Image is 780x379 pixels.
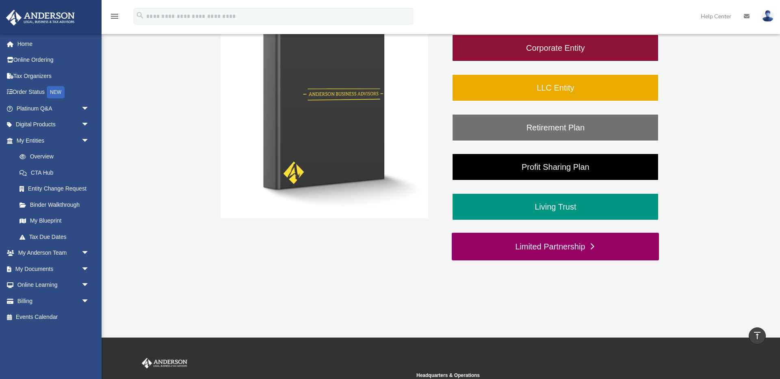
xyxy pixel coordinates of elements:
i: search [136,11,145,20]
a: Living Trust [452,193,659,221]
span: arrow_drop_down [81,117,97,133]
img: Anderson Advisors Platinum Portal [4,10,77,26]
a: Digital Productsarrow_drop_down [6,117,102,133]
span: arrow_drop_down [81,132,97,149]
a: Retirement Plan [452,114,659,141]
a: My Documentsarrow_drop_down [6,261,102,277]
a: My Entitiesarrow_drop_down [6,132,102,149]
a: My Anderson Teamarrow_drop_down [6,245,102,261]
a: Order StatusNEW [6,84,102,101]
a: LLC Entity [452,74,659,102]
span: arrow_drop_down [81,293,97,310]
a: My Blueprint [11,213,102,229]
a: Home [6,36,102,52]
i: menu [110,11,119,21]
img: User Pic [762,10,774,22]
a: Limited Partnership [452,233,659,260]
a: Events Calendar [6,309,102,325]
a: vertical_align_top [749,327,766,344]
i: vertical_align_top [752,331,762,340]
a: menu [110,14,119,21]
img: Anderson Advisors Platinum Portal [140,358,189,368]
a: CTA Hub [11,165,102,181]
span: arrow_drop_down [81,100,97,117]
a: Profit Sharing Plan [452,153,659,181]
a: Tax Organizers [6,68,102,84]
a: Platinum Q&Aarrow_drop_down [6,100,102,117]
a: Online Ordering [6,52,102,68]
a: Overview [11,149,102,165]
span: arrow_drop_down [81,277,97,294]
a: Binder Walkthrough [11,197,97,213]
div: NEW [47,86,65,98]
span: arrow_drop_down [81,245,97,262]
a: Online Learningarrow_drop_down [6,277,102,293]
a: Billingarrow_drop_down [6,293,102,309]
span: arrow_drop_down [81,261,97,277]
a: Corporate Entity [452,34,659,62]
a: Entity Change Request [11,181,102,197]
a: Tax Due Dates [11,229,102,245]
